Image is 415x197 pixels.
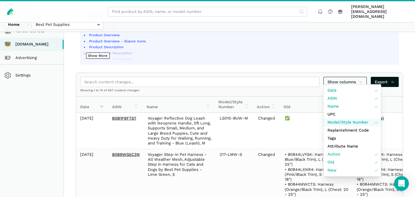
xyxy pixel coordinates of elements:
[323,134,381,142] a: Tags
[351,4,405,19] span: [PERSON_NAME][EMAIL_ADDRESS][DOMAIN_NAME]
[108,7,307,17] input: Find product by ASIN, name, or model number
[323,126,381,134] a: Replenishment Code
[32,20,104,30] input: Best Pet Supplies
[323,94,381,102] a: ASIN
[327,159,334,165] span: Old
[327,135,336,141] span: Tags
[323,158,381,166] a: Old
[4,20,24,30] a: Home
[327,111,335,117] span: UPC
[323,150,381,158] a: Action
[323,110,381,118] a: UPC
[327,103,339,109] span: Name
[323,166,381,174] a: New
[323,102,381,110] a: Name
[327,119,368,125] span: Model/Style Number
[327,167,336,173] span: New
[327,151,340,157] span: Action
[323,142,381,150] a: Attribute Name
[327,87,337,93] span: Date
[327,143,358,149] span: Attribute Name
[349,3,411,20] a: [PERSON_NAME][EMAIL_ADDRESS][DOMAIN_NAME]
[327,127,369,133] span: Replenishment Code
[323,86,381,94] a: Date
[323,118,381,126] a: Model/Style Number
[327,95,337,101] span: ASIN
[394,176,409,191] div: Open Intercom Messenger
